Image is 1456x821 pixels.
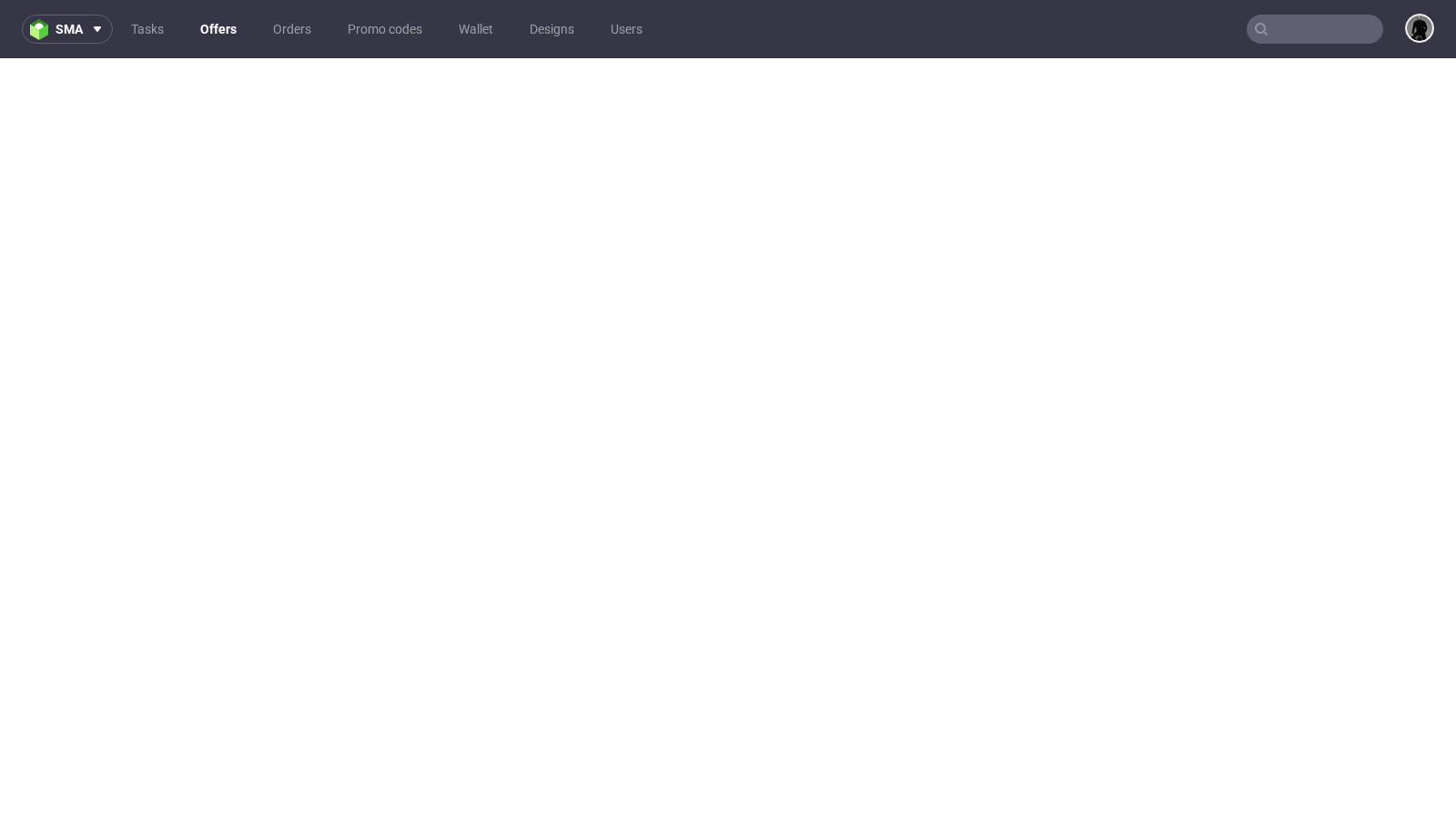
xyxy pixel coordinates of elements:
img: logo [30,19,56,40]
a: Tasks [120,15,175,44]
img: Dawid Urbanowicz [1407,15,1432,41]
button: sma [22,15,113,44]
a: Offers [189,15,248,44]
a: Designs [519,15,585,44]
a: Orders [262,15,322,44]
a: Users [600,15,653,44]
a: Wallet [448,15,504,44]
a: Promo codes [337,15,433,44]
span: sma [56,23,83,35]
